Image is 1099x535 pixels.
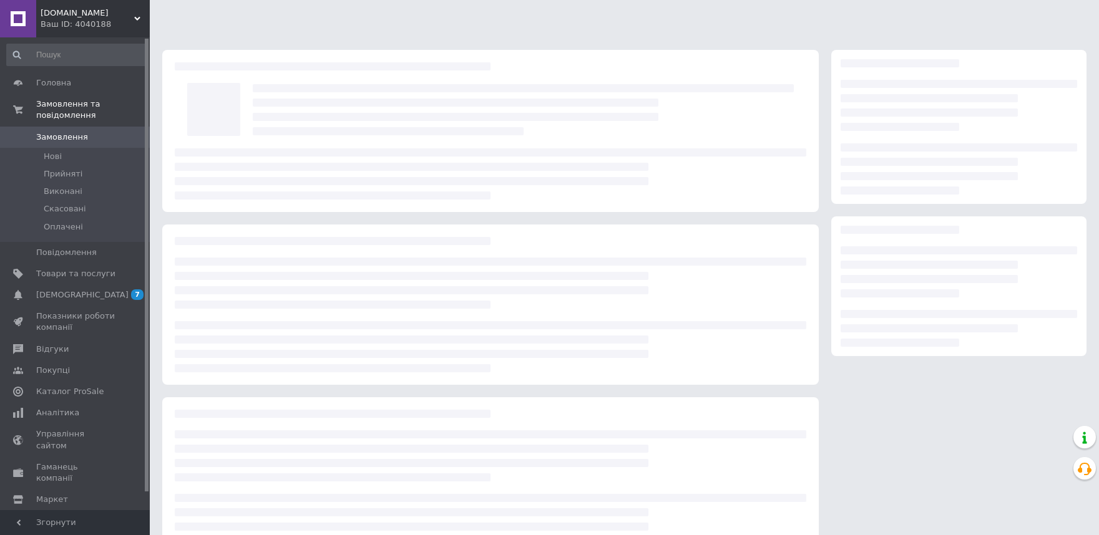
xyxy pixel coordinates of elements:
span: Товари та послуги [36,268,115,279]
span: Прийняті [44,168,82,180]
span: [DEMOGRAPHIC_DATA] [36,289,129,301]
span: Виконані [44,186,82,197]
span: Аналітика [36,407,79,418]
span: Замовлення та повідомлення [36,99,150,121]
span: FULLBODY.SHOP [41,7,134,19]
span: Нові [44,151,62,162]
span: Повідомлення [36,247,97,258]
span: Скасовані [44,203,86,214]
span: Управління сайтом [36,428,115,451]
div: Ваш ID: 4040188 [41,19,150,30]
span: Гаманець компанії [36,461,115,484]
span: Оплачені [44,221,83,233]
span: Головна [36,77,71,89]
span: Замовлення [36,132,88,143]
input: Пошук [6,44,147,66]
span: Відгуки [36,344,69,355]
span: Каталог ProSale [36,386,104,397]
span: Покупці [36,365,70,376]
span: Показники роботи компанії [36,311,115,333]
span: 7 [131,289,144,300]
span: Маркет [36,494,68,505]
